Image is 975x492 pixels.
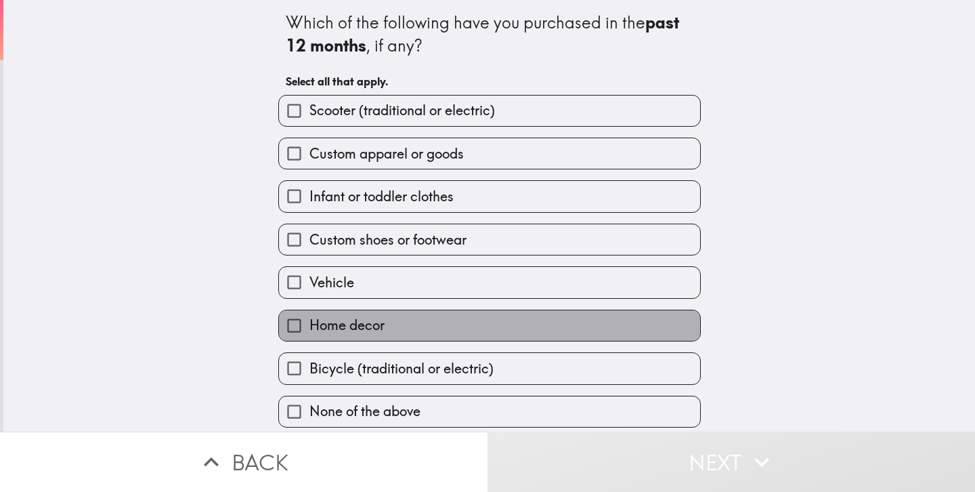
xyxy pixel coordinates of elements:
[286,12,693,57] div: Which of the following have you purchased in the , if any?
[286,74,693,89] h6: Select all that apply.
[309,101,495,120] span: Scooter (traditional or electric)
[309,359,494,378] span: Bicycle (traditional or electric)
[309,230,467,249] span: Custom shoes or footwear
[279,96,700,126] button: Scooter (traditional or electric)
[487,432,975,492] button: Next
[279,224,700,255] button: Custom shoes or footwear
[309,402,420,421] span: None of the above
[279,310,700,341] button: Home decor
[279,138,700,169] button: Custom apparel or goods
[309,187,454,206] span: Infant or toddler clothes
[309,273,354,292] span: Vehicle
[286,12,683,56] b: past 12 months
[309,144,464,163] span: Custom apparel or goods
[279,353,700,384] button: Bicycle (traditional or electric)
[279,267,700,298] button: Vehicle
[279,181,700,211] button: Infant or toddler clothes
[309,316,385,335] span: Home decor
[279,396,700,427] button: None of the above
